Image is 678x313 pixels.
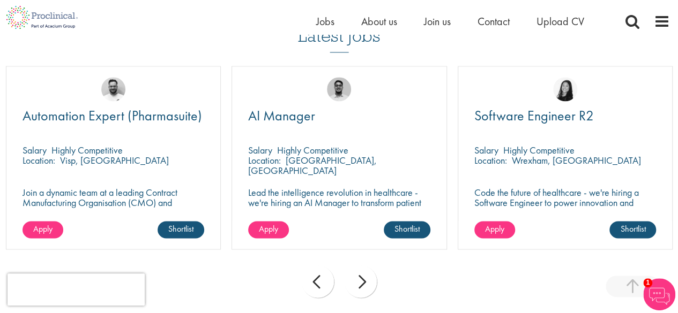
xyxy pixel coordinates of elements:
[23,109,205,123] a: Automation Expert (Pharmasuite)
[474,106,594,125] span: Software Engineer R2
[512,154,641,166] p: Wrexham, [GEOGRAPHIC_DATA]
[248,154,377,177] p: [GEOGRAPHIC_DATA], [GEOGRAPHIC_DATA]
[248,109,430,123] a: AI Manager
[101,77,125,101] img: Emile De Beer
[23,221,63,238] a: Apply
[248,221,289,238] a: Apply
[553,77,577,101] img: Numhom Sudsok
[485,223,504,234] span: Apply
[248,154,281,166] span: Location:
[33,223,53,234] span: Apply
[248,144,272,156] span: Salary
[259,223,278,234] span: Apply
[609,221,656,238] a: Shortlist
[60,154,169,166] p: Visp, [GEOGRAPHIC_DATA]
[51,144,123,156] p: Highly Competitive
[248,187,430,218] p: Lead the intelligence revolution in healthcare - we're hiring an AI Manager to transform patient ...
[503,144,575,156] p: Highly Competitive
[643,278,652,287] span: 1
[345,265,377,297] div: next
[23,187,205,228] p: Join a dynamic team at a leading Contract Manufacturing Organisation (CMO) and contribute to grou...
[361,14,397,28] a: About us
[424,14,451,28] a: Join us
[474,187,657,218] p: Code the future of healthcare - we're hiring a Software Engineer to power innovation and precisio...
[248,106,315,125] span: AI Manager
[302,265,334,297] div: prev
[327,77,351,101] img: Timothy Deschamps
[23,144,47,156] span: Salary
[537,14,584,28] a: Upload CV
[474,221,515,238] a: Apply
[158,221,204,238] a: Shortlist
[384,221,430,238] a: Shortlist
[23,154,55,166] span: Location:
[474,109,657,123] a: Software Engineer R2
[474,144,498,156] span: Salary
[23,106,202,125] span: Automation Expert (Pharmasuite)
[478,14,510,28] a: Contact
[277,144,348,156] p: Highly Competitive
[316,14,334,28] a: Jobs
[643,278,675,310] img: Chatbot
[474,154,507,166] span: Location:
